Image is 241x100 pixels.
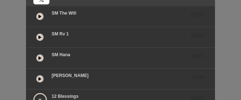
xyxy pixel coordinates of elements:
[191,73,204,81] span: 02:48
[191,53,204,60] span: 03:27
[191,32,204,39] span: 04:09
[52,51,70,58] p: SM Hana
[52,72,89,79] p: [PERSON_NAME]
[52,93,78,100] p: 12 Blessings
[52,31,69,37] p: SM Rv 1
[191,11,204,19] span: 03:10
[52,10,76,16] p: SM The Will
